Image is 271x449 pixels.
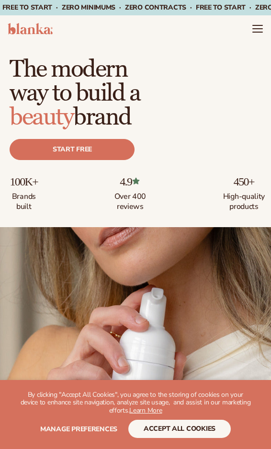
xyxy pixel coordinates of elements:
[8,23,53,35] img: logo
[129,406,162,415] a: Learn More
[190,3,192,12] span: ·
[19,391,252,415] p: By clicking "Accept All Cookies", you agree to the storing of cookies on your device to enhance s...
[2,3,196,12] span: Free to start · ZERO minimums · ZERO contracts
[10,175,38,188] p: 100K+
[128,420,231,438] button: accept all cookies
[109,175,152,188] p: 4.9
[109,188,152,212] p: Over 400 reviews
[10,54,265,129] h1: The modern way to build a brand
[222,175,265,188] p: 450+
[10,188,38,212] p: Brands built
[222,188,265,212] p: High-quality products
[40,425,117,434] span: Manage preferences
[10,103,73,132] span: beauty
[252,23,263,35] summary: Menu
[40,420,117,438] button: Manage preferences
[10,139,135,160] a: Start free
